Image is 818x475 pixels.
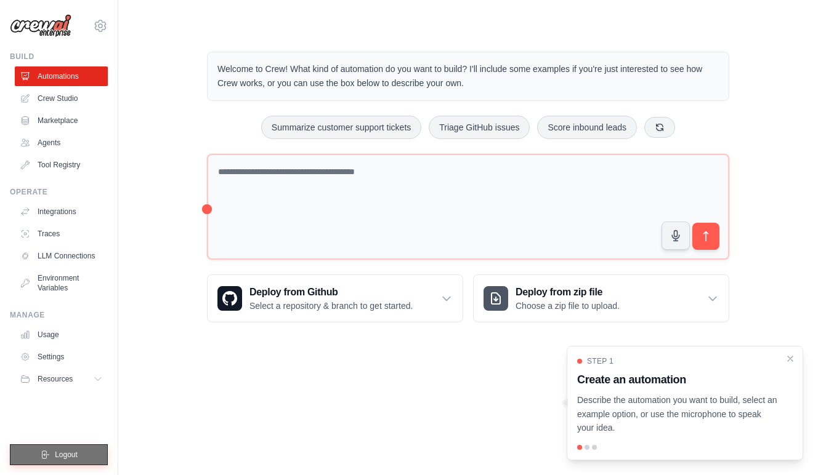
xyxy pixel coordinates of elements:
[15,155,108,175] a: Tool Registry
[15,325,108,345] a: Usage
[756,416,818,475] iframe: Chat Widget
[577,371,778,388] h3: Create an automation
[516,285,620,300] h3: Deploy from zip file
[785,354,795,364] button: Close walkthrough
[516,300,620,312] p: Choose a zip file to upload.
[217,62,719,90] p: Welcome to Crew! What kind of automation do you want to build? I'll include some examples if you'...
[38,374,73,384] span: Resources
[15,89,108,108] a: Crew Studio
[55,450,78,460] span: Logout
[429,116,530,139] button: Triage GitHub issues
[15,347,108,367] a: Settings
[249,300,413,312] p: Select a repository & branch to get started.
[15,202,108,222] a: Integrations
[15,369,108,389] button: Resources
[15,246,108,266] a: LLM Connections
[10,444,108,465] button: Logout
[249,285,413,300] h3: Deploy from Github
[15,66,108,86] a: Automations
[537,116,637,139] button: Score inbound leads
[15,133,108,153] a: Agents
[587,356,613,366] span: Step 1
[577,393,778,435] p: Describe the automation you want to build, select an example option, or use the microphone to spe...
[10,310,108,320] div: Manage
[10,14,71,38] img: Logo
[15,111,108,130] a: Marketplace
[15,268,108,298] a: Environment Variables
[10,52,108,62] div: Build
[15,224,108,244] a: Traces
[261,116,421,139] button: Summarize customer support tickets
[10,187,108,197] div: Operate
